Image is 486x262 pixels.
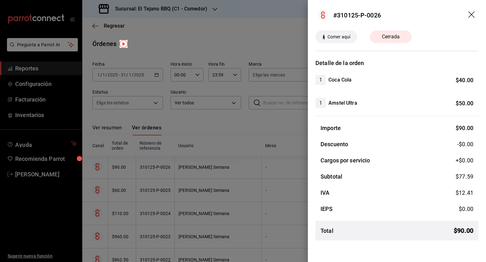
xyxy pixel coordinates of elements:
[321,124,341,132] h3: Importe
[456,173,473,180] span: $ 77.59
[333,10,381,20] div: #310125-P-0026
[321,172,342,181] h3: Subtotal
[468,11,476,19] button: drag
[378,33,403,41] span: Cerrada
[315,99,326,107] span: 1
[456,125,473,131] span: $ 90.00
[456,156,473,165] span: +$ 0.00
[456,189,473,196] span: $ 12.41
[321,156,370,165] h3: Cargos por servicio
[454,226,473,235] span: $ 90.00
[321,140,348,148] h3: Descuento
[456,100,473,107] span: $ 50.00
[120,40,128,48] img: Tooltip marker
[325,34,353,40] span: Comer aquí
[459,206,473,212] span: $ 0.00
[456,77,473,83] span: $ 40.00
[315,59,478,67] h3: Detalle de la orden
[315,76,326,84] span: 1
[321,205,333,213] h3: IEPS
[457,140,473,148] span: -$0.00
[328,76,352,84] h4: Coca Cola
[328,99,357,107] h4: Amstel Ultra
[321,188,329,197] h3: IVA
[321,226,333,235] h3: Total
